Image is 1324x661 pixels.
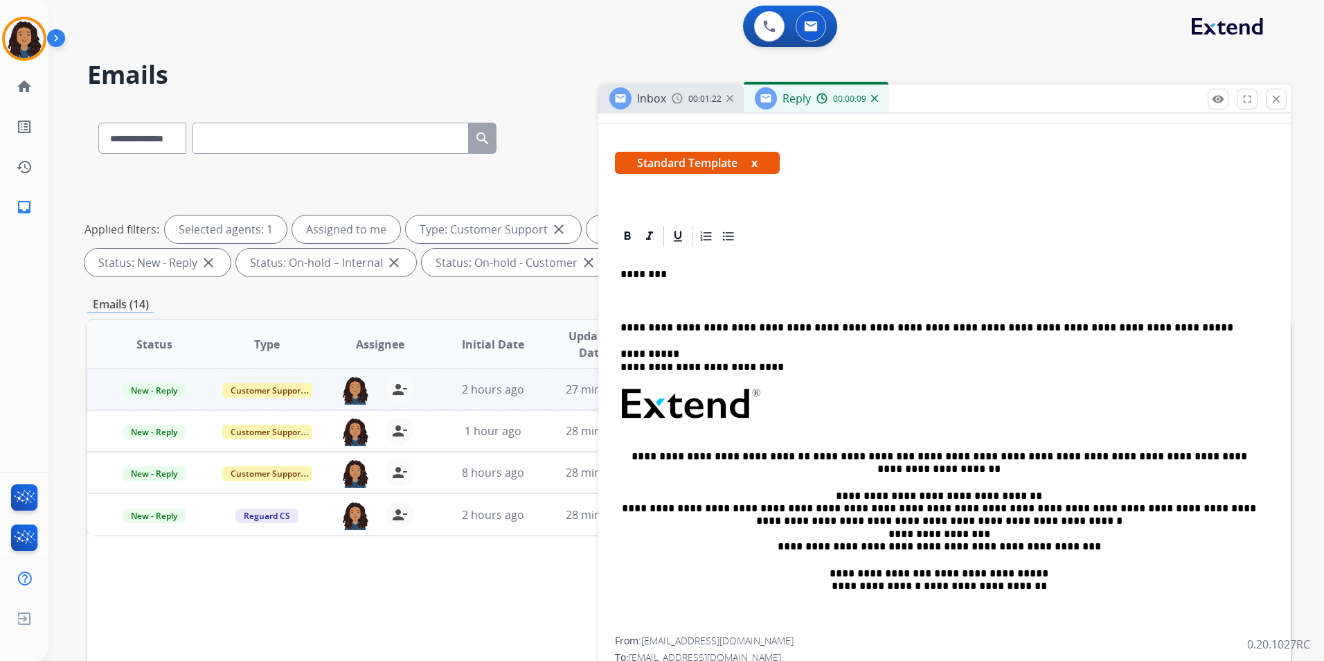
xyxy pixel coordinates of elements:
span: Customer Support [222,425,312,439]
p: Applied filters: [84,221,159,238]
span: Inbox [637,91,666,106]
img: agent-avatar [341,459,369,488]
span: 00:01:22 [688,94,722,105]
div: Type: Shipping Protection [587,215,768,243]
button: x [751,155,758,171]
div: Italic [639,226,660,247]
div: Status: On-hold – Internal [236,249,416,276]
p: 0.20.1027RC [1247,636,1310,653]
mat-icon: home [16,78,33,95]
span: Customer Support [222,466,312,481]
mat-icon: close [580,254,597,271]
img: agent-avatar [341,501,369,530]
img: agent-avatar [341,376,369,405]
span: 00:00:09 [833,94,866,105]
div: Underline [668,226,688,247]
span: New - Reply [123,509,186,523]
span: New - Reply [123,466,186,481]
span: Type [254,336,280,353]
div: Assigned to me [292,215,400,243]
span: Standard Template [615,152,780,174]
mat-icon: person_remove [391,464,408,481]
mat-icon: close [1270,93,1282,105]
span: Assignee [356,336,404,353]
span: 27 minutes ago [566,382,646,397]
span: Initial Date [462,336,524,353]
span: Updated Date [561,328,623,361]
mat-icon: remove_red_eye [1212,93,1224,105]
span: 28 minutes ago [566,465,646,480]
span: 2 hours ago [462,507,524,522]
mat-icon: person_remove [391,423,408,439]
div: Status: New - Reply [84,249,231,276]
mat-icon: person_remove [391,381,408,398]
span: New - Reply [123,383,186,398]
p: Emails (14) [87,296,154,313]
span: 8 hours ago [462,465,524,480]
span: Reguard CS [235,509,298,523]
span: Customer Support [222,383,312,398]
img: avatar [5,19,44,58]
span: 28 minutes ago [566,423,646,439]
mat-icon: list_alt [16,118,33,135]
div: Type: Customer Support [406,215,581,243]
mat-icon: fullscreen [1241,93,1253,105]
span: New - Reply [123,425,186,439]
mat-icon: close [200,254,217,271]
div: Selected agents: 1 [165,215,287,243]
span: Reply [782,91,811,106]
mat-icon: close [551,221,567,238]
span: 2 hours ago [462,382,524,397]
span: 28 minutes ago [566,507,646,522]
span: 1 hour ago [465,423,521,439]
mat-icon: history [16,159,33,175]
mat-icon: close [386,254,402,271]
mat-icon: inbox [16,199,33,215]
div: Bullet List [718,226,739,247]
div: From: [615,634,1274,648]
div: Bold [617,226,638,247]
div: Status: On-hold - Customer [422,249,611,276]
h2: Emails [87,61,1291,89]
span: [EMAIL_ADDRESS][DOMAIN_NAME] [641,634,794,647]
mat-icon: search [474,130,491,147]
img: agent-avatar [341,417,369,446]
div: Ordered List [696,226,717,247]
mat-icon: person_remove [391,506,408,523]
span: Status [136,336,172,353]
